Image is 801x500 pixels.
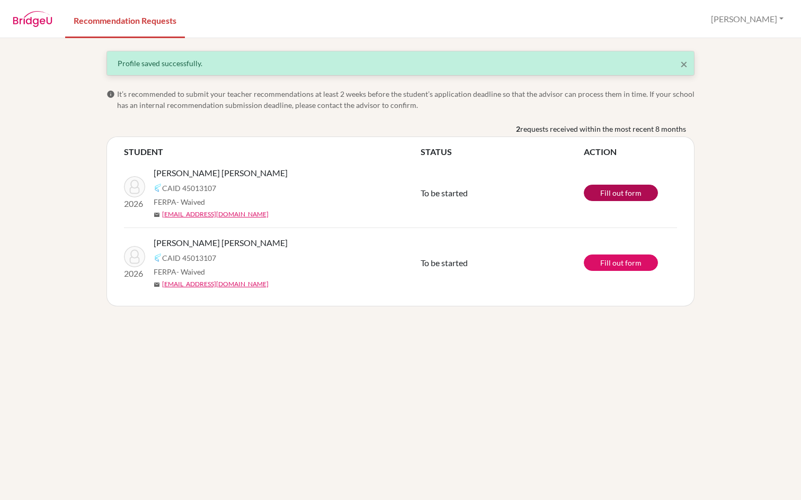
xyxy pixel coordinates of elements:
[124,146,421,158] th: STUDENT
[124,246,145,267] img: Gutierrez Angulo, Andrea
[124,176,145,197] img: Gutierrez Angulo, Andrea
[154,237,288,249] span: [PERSON_NAME] [PERSON_NAME]
[584,185,658,201] a: Fill out form
[154,167,288,179] span: [PERSON_NAME] [PERSON_NAME]
[421,258,468,268] span: To be started
[117,88,695,111] span: It’s recommended to submit your teacher recommendations at least 2 weeks before the student’s app...
[154,253,162,262] img: Common App logo
[124,197,145,210] p: 2026
[154,212,160,218] span: mail
[520,123,686,134] span: requests received within the most recent 8 months
[421,188,468,198] span: To be started
[13,11,52,27] img: BridgeU logo
[154,196,205,207] span: FERPA
[65,2,185,38] a: Recommendation Requests
[106,90,115,98] span: info
[176,197,205,206] span: - Waived
[706,9,788,29] button: [PERSON_NAME]
[154,281,160,288] span: mail
[680,56,688,71] span: ×
[421,146,584,158] th: STATUS
[162,210,269,219] a: [EMAIL_ADDRESS][DOMAIN_NAME]
[516,123,520,134] b: 2
[584,146,677,158] th: ACTION
[176,267,205,276] span: - Waived
[680,58,688,70] button: Close
[154,184,162,192] img: Common App logo
[118,58,683,69] div: Profile saved successfully.
[162,279,269,289] a: [EMAIL_ADDRESS][DOMAIN_NAME]
[124,267,145,280] p: 2026
[584,254,658,271] a: Fill out form
[162,183,216,194] span: CAID 45013107
[154,266,205,277] span: FERPA
[162,252,216,263] span: CAID 45013107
